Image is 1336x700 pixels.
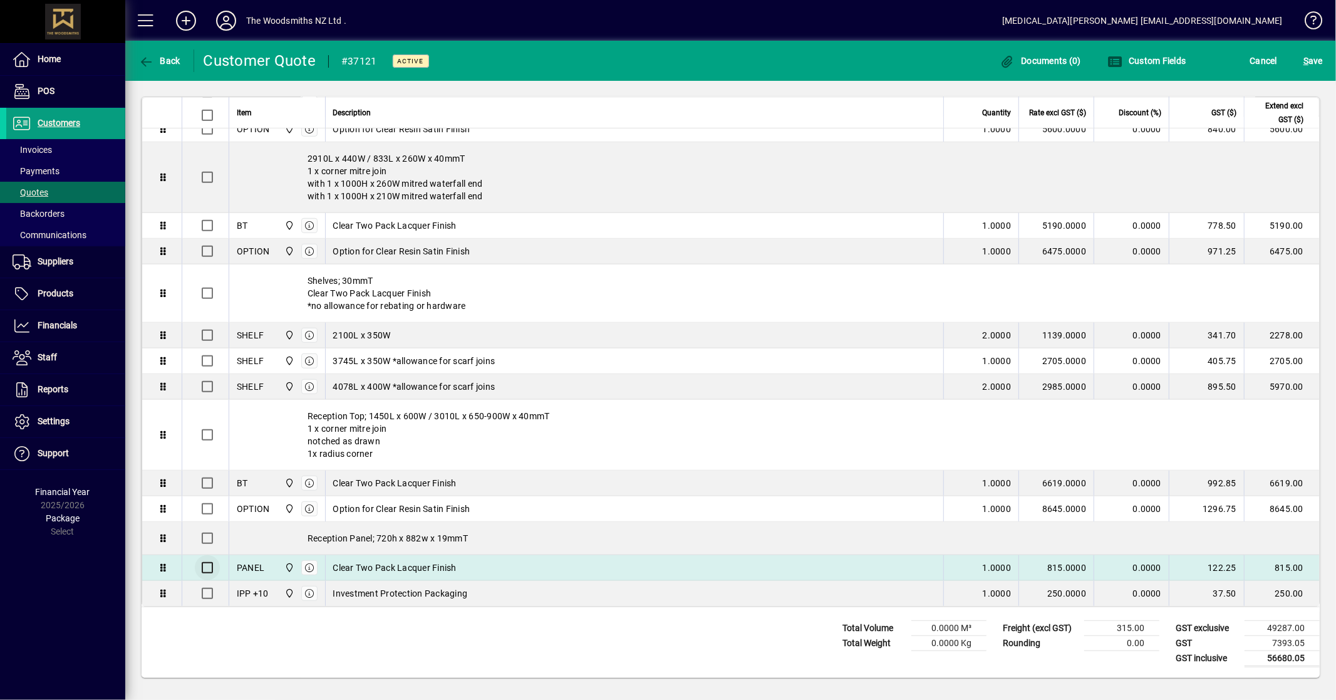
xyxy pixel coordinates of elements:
[983,355,1012,367] span: 1.0000
[237,587,269,600] div: IPP +10
[38,256,73,266] span: Suppliers
[911,635,986,650] td: 0.0000 Kg
[398,57,424,65] span: Active
[229,142,1319,212] div: 2910L x 440W / 833L x 260W x 40mmT 1 x corner mitre join with 1 x 1000H x 260W mitred waterfall e...
[1300,50,1326,72] button: Save
[38,320,77,330] span: Financials
[6,406,125,437] a: Settings
[6,438,125,469] a: Support
[204,51,316,71] div: Customer Quote
[237,503,270,515] div: OPTION
[6,310,125,342] a: Financials
[1084,635,1159,650] td: 0.00
[1245,620,1320,635] td: 49287.00
[333,562,457,574] span: Clear Two Pack Lacquer Finish
[1027,503,1086,515] div: 8645.0000
[1169,374,1244,400] td: 895.50
[206,9,246,32] button: Profile
[836,620,911,635] td: Total Volume
[1169,239,1244,264] td: 971.25
[6,203,125,224] a: Backorders
[1027,245,1086,258] div: 6475.0000
[237,355,264,367] div: SHELF
[281,122,296,136] span: The Woodsmiths
[246,11,346,31] div: The Woodsmiths NZ Ltd .
[38,86,54,96] span: POS
[1029,105,1086,119] span: Rate excl GST ($)
[6,374,125,405] a: Reports
[1094,555,1169,581] td: 0.0000
[1244,213,1319,239] td: 5190.00
[1094,471,1169,496] td: 0.0000
[281,328,296,342] span: The Woodsmiths
[982,105,1011,119] span: Quantity
[1169,635,1245,650] td: GST
[983,219,1012,232] span: 1.0000
[1244,117,1319,142] td: 5600.00
[1094,323,1169,348] td: 0.0000
[38,118,80,128] span: Customers
[997,635,1084,650] td: Rounding
[237,219,248,232] div: BT
[1107,56,1186,66] span: Custom Fields
[983,503,1012,515] span: 1.0000
[1169,323,1244,348] td: 341.70
[983,587,1012,600] span: 1.0000
[1094,496,1169,522] td: 0.0000
[983,329,1012,342] span: 2.0000
[1169,581,1244,606] td: 37.50
[38,448,69,458] span: Support
[1244,581,1319,606] td: 250.00
[237,123,270,135] div: OPTION
[1027,477,1086,489] div: 6619.0000
[333,587,468,600] span: Investment Protection Packaging
[1027,587,1086,600] div: 250.0000
[1169,555,1244,581] td: 122.25
[333,219,457,232] span: Clear Two Pack Lacquer Finish
[1169,620,1245,635] td: GST exclusive
[281,354,296,368] span: The Woodsmiths
[229,522,1319,555] div: Reception Panel; 720h x 882w x 19mmT
[13,145,52,155] span: Invoices
[1169,496,1244,522] td: 1296.75
[281,380,296,394] span: The Woodsmiths
[38,384,68,394] span: Reports
[1104,50,1189,72] button: Custom Fields
[341,51,377,71] div: #37121
[1295,3,1320,43] a: Knowledge Base
[1250,51,1278,71] span: Cancel
[1245,650,1320,666] td: 56680.05
[983,477,1012,489] span: 1.0000
[1094,117,1169,142] td: 0.0000
[1303,56,1308,66] span: S
[1252,98,1303,126] span: Extend excl GST ($)
[1094,374,1169,400] td: 0.0000
[1002,11,1283,31] div: [MEDICAL_DATA][PERSON_NAME] [EMAIL_ADDRESS][DOMAIN_NAME]
[46,513,80,523] span: Package
[1027,329,1086,342] div: 1139.0000
[6,160,125,182] a: Payments
[1094,348,1169,374] td: 0.0000
[1094,581,1169,606] td: 0.0000
[237,477,248,489] div: BT
[1084,620,1159,635] td: 315.00
[1169,117,1244,142] td: 840.00
[13,166,60,176] span: Payments
[1245,635,1320,650] td: 7393.05
[6,342,125,374] a: Staff
[1094,239,1169,264] td: 0.0000
[1169,471,1244,496] td: 992.85
[13,230,86,240] span: Communications
[281,476,296,490] span: The Woodsmiths
[997,50,1084,72] button: Documents (0)
[997,620,1084,635] td: Freight (excl GST)
[6,44,125,75] a: Home
[983,245,1012,258] span: 1.0000
[1244,471,1319,496] td: 6619.00
[229,400,1319,470] div: Reception Top; 1450L x 600W / 3010L x 650-900W x 40mmT 1 x corner mitre join notched as drawn 1x ...
[6,139,125,160] a: Invoices
[1027,380,1086,393] div: 2985.0000
[1303,51,1323,71] span: ave
[6,278,125,310] a: Products
[237,329,264,342] div: SHELF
